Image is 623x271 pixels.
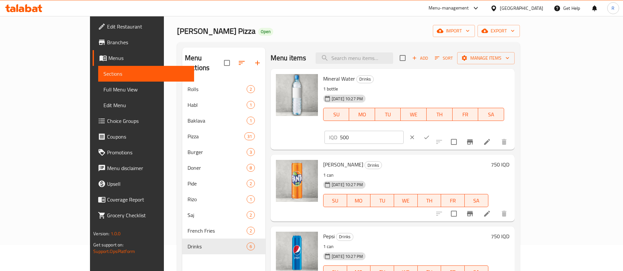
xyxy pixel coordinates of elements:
a: Sections [98,66,194,82]
span: Choice Groups [107,117,189,125]
a: Support.OpsPlatform [93,247,135,256]
span: Drinks [365,162,382,169]
div: Drinks [188,242,247,250]
p: 1 bottle [323,85,504,93]
input: search [316,52,393,64]
span: [PERSON_NAME] [323,160,363,169]
span: Add [411,54,429,62]
span: FR [455,110,476,119]
button: Branch-specific-item [462,134,478,150]
span: 2 [247,86,255,92]
div: Drinks [365,161,382,169]
span: Select to update [447,207,461,221]
span: Menu disclaimer [107,164,189,172]
button: delete [496,134,512,150]
span: export [483,27,515,35]
span: Sort sections [234,55,250,71]
span: Rizo [188,195,247,203]
span: 2 [247,181,255,187]
div: items [247,164,255,172]
a: Grocery Checklist [93,207,194,223]
span: Version: [93,229,109,238]
span: TU [373,196,391,205]
span: Select section [396,51,410,65]
button: export [478,25,520,37]
button: WE [401,108,427,121]
span: Manage items [462,54,509,62]
button: TH [418,194,441,207]
span: Full Menu View [103,86,189,93]
span: [DATE] 10:27 PM [329,182,366,188]
span: Drinks [336,233,353,241]
span: Sort [435,54,453,62]
span: 2 [247,228,255,234]
div: Menu-management [429,4,469,12]
span: 1 [247,102,255,108]
img: Mineral Water [276,74,318,116]
button: Sort [433,53,455,63]
button: clear [405,130,419,145]
div: items [247,242,255,250]
button: Add [410,53,431,63]
span: 1.0.0 [111,229,121,238]
button: SA [465,194,488,207]
button: import [433,25,475,37]
span: [DATE] 10:27 PM [329,253,366,260]
div: Doner [188,164,247,172]
span: Edit Menu [103,101,189,109]
button: Manage items [457,52,515,64]
span: SU [326,110,346,119]
span: Baklava [188,117,247,125]
a: Promotions [93,145,194,160]
span: Burger [188,148,247,156]
span: Saj [188,211,247,219]
h2: Menu items [271,53,306,63]
a: Edit menu item [483,138,491,146]
span: Habl [188,101,247,109]
span: TH [429,110,450,119]
button: FR [441,194,465,207]
a: Coupons [93,129,194,145]
span: Pepsi [323,231,335,241]
p: 1 can [323,242,488,251]
span: 1 [247,118,255,124]
span: Coverage Report [107,196,189,203]
button: SU [323,108,349,121]
span: 2 [247,212,255,218]
button: MO [347,194,371,207]
div: Open [258,28,273,36]
div: Saj2 [182,207,265,223]
div: [GEOGRAPHIC_DATA] [500,5,543,12]
button: TU [375,108,401,121]
div: items [247,117,255,125]
span: Branches [107,38,189,46]
img: Mirinda Orange [276,160,318,202]
input: Please enter price [340,131,404,144]
span: Pizza [188,132,244,140]
span: Coupons [107,133,189,141]
span: SU [326,196,345,205]
span: French Fries [188,227,247,235]
button: MO [349,108,375,121]
span: MO [352,110,372,119]
span: Open [258,29,273,34]
div: items [247,148,255,156]
span: [DATE] 10:27 PM [329,96,366,102]
a: Full Menu View [98,82,194,97]
div: Burger3 [182,144,265,160]
span: Edit Restaurant [107,23,189,30]
div: items [247,101,255,109]
div: Doner8 [182,160,265,176]
span: 3 [247,149,255,155]
span: TU [378,110,398,119]
span: Sections [103,70,189,78]
h6: 750 IQD [491,160,509,169]
div: Baklava1 [182,113,265,128]
span: Select all sections [220,56,234,70]
div: items [247,227,255,235]
a: Coverage Report [93,192,194,207]
button: WE [394,194,418,207]
div: French Fries2 [182,223,265,239]
span: SA [467,196,486,205]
